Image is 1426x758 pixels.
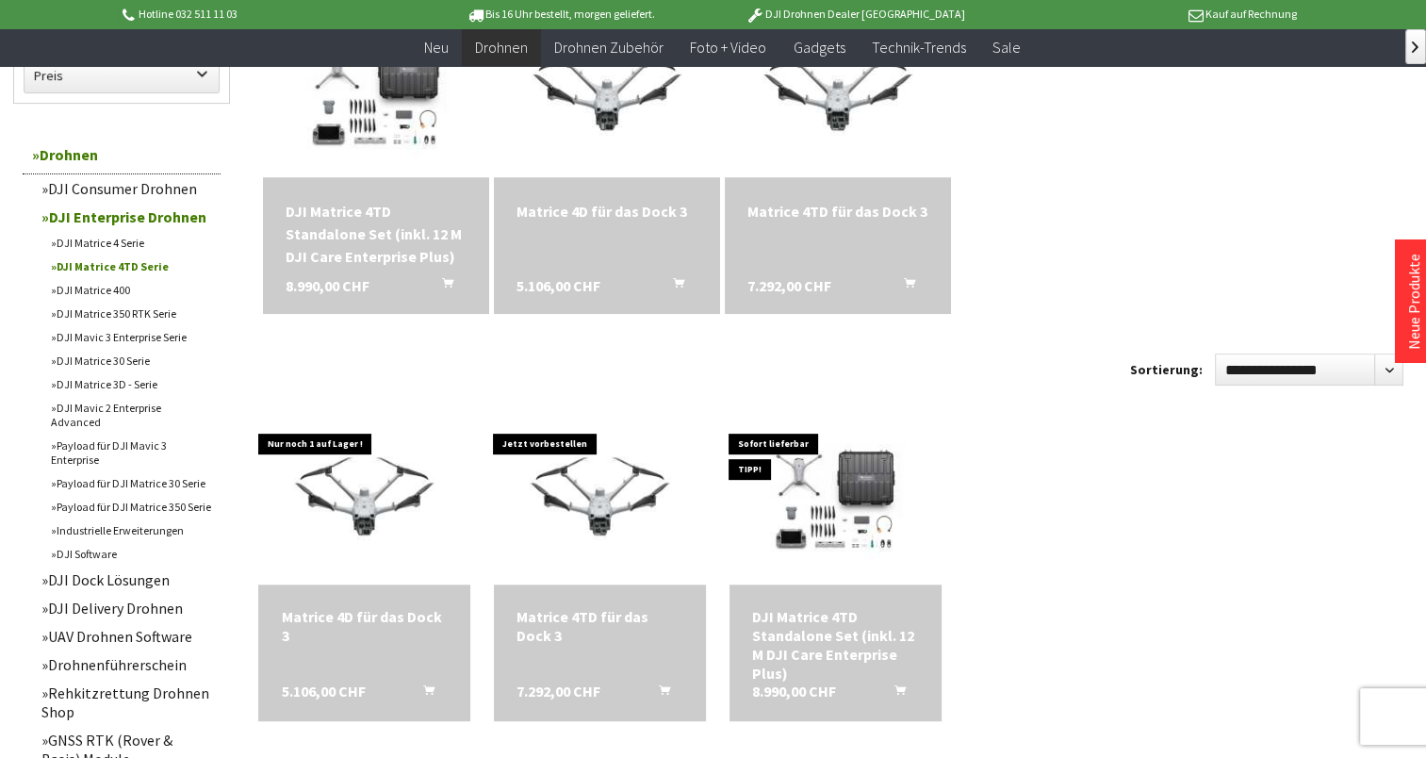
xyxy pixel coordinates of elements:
p: DJI Drohnen Dealer [GEOGRAPHIC_DATA] [708,3,1002,25]
a: Matrice 4D für das Dock 3 5.106,00 CHF In den Warenkorb [516,200,697,222]
label: Preis [25,58,219,92]
button: In den Warenkorb [650,274,696,299]
a: Foto + Video [677,28,779,67]
a: DJI Matrice 4TD Standalone Set (inkl. 12 M DJI Care Enterprise Plus) 8.990,00 CHF In den Warenkorb [286,200,467,268]
a: Matrice 4TD für das Dock 3 7.292,00 CHF In den Warenkorb [516,607,683,645]
a: DJI Matrice 350 RTK Serie [41,302,221,325]
span:  [1412,41,1418,53]
p: Bis 16 Uhr bestellt, morgen geliefert. [414,3,708,25]
a: Payload für DJI Matrice 30 Serie [41,471,221,495]
img: Matrice 4TD für das Dock 3 [725,8,951,177]
span: 7.292,00 CHF [516,682,600,700]
a: Technik-Trends [858,28,978,67]
button: In den Warenkorb [881,274,926,299]
img: DJI Matrice 4TD Standalone Set (inkl. 12 M DJI Care Enterprise Plus) [263,11,489,174]
img: Matrice 4D für das Dock 3 [258,420,470,580]
label: Sortierung: [1130,354,1203,385]
button: In den Warenkorb [872,682,917,706]
span: Drohnen [475,38,528,57]
a: UAV Drohnen Software [32,622,221,651]
a: DJI Delivery Drohnen [32,594,221,622]
img: DJI Matrice 4TD Standalone Set (inkl. 12 M DJI Care Enterprise Plus) [729,423,942,576]
span: Gadgets [793,38,844,57]
span: 5.106,00 CHF [516,274,600,297]
a: DJI Enterprise Drohnen [32,203,221,231]
span: 5.106,00 CHF [281,682,365,700]
img: Matrice 4TD für das Dock 3 [494,420,706,580]
a: Rehkitzrettung Drohnen Shop [32,679,221,726]
a: Payload für DJI Matrice 350 Serie [41,495,221,519]
img: Matrice 4D für das Dock 3 [494,8,720,177]
span: Technik-Trends [871,38,965,57]
p: Hotline 032 511 11 03 [119,3,413,25]
span: 7.292,00 CHF [747,274,831,297]
button: In den Warenkorb [401,682,446,706]
a: Drohnenführerschein [32,651,221,679]
a: Drohnen Zubehör [541,28,677,67]
div: DJI Matrice 4TD Standalone Set (inkl. 12 M DJI Care Enterprise Plus) [286,200,467,268]
a: Gadgets [779,28,858,67]
p: Kauf auf Rechnung [1003,3,1297,25]
a: DJI Matrice 400 [41,278,221,302]
span: Foto + Video [690,38,766,57]
a: DJI Software [41,542,221,566]
a: DJI Matrice 4TD Serie [41,255,221,278]
span: 8.990,00 CHF [752,682,836,700]
a: DJI Matrice 4 Serie [41,231,221,255]
a: Drohnen [462,28,541,67]
a: DJI Consumer Drohnen [32,174,221,203]
a: DJI Matrice 30 Serie [41,349,221,372]
a: DJI Dock Lösungen [32,566,221,594]
a: DJI Matrice 3D - Serie [41,372,221,396]
div: DJI Matrice 4TD Standalone Set (inkl. 12 M DJI Care Enterprise Plus) [752,607,919,683]
div: Matrice 4TD für das Dock 3 [516,607,683,645]
div: Matrice 4D für das Dock 3 [516,200,697,222]
button: In den Warenkorb [419,274,465,299]
div: Matrice 4D für das Dock 3 [281,607,448,645]
a: Matrice 4D für das Dock 3 5.106,00 CHF In den Warenkorb [281,607,448,645]
a: Matrice 4TD für das Dock 3 7.292,00 CHF In den Warenkorb [747,200,928,222]
a: Neue Produkte [1404,254,1423,350]
a: Industrielle Erweiterungen [41,519,221,542]
span: Neu [424,38,449,57]
a: Drohnen [23,136,221,174]
a: DJI Matrice 4TD Standalone Set (inkl. 12 M DJI Care Enterprise Plus) 8.990,00 CHF In den Warenkorb [752,607,919,683]
span: Sale [992,38,1020,57]
a: Neu [411,28,462,67]
a: Payload für DJI Mavic 3 Enterprise [41,434,221,471]
button: In den Warenkorb [636,682,681,706]
span: Drohnen Zubehör [554,38,664,57]
div: Matrice 4TD für das Dock 3 [747,200,928,222]
span: 8.990,00 CHF [286,274,369,297]
a: DJI Mavic 3 Enterprise Serie [41,325,221,349]
a: Sale [978,28,1033,67]
a: DJI Mavic 2 Enterprise Advanced [41,396,221,434]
